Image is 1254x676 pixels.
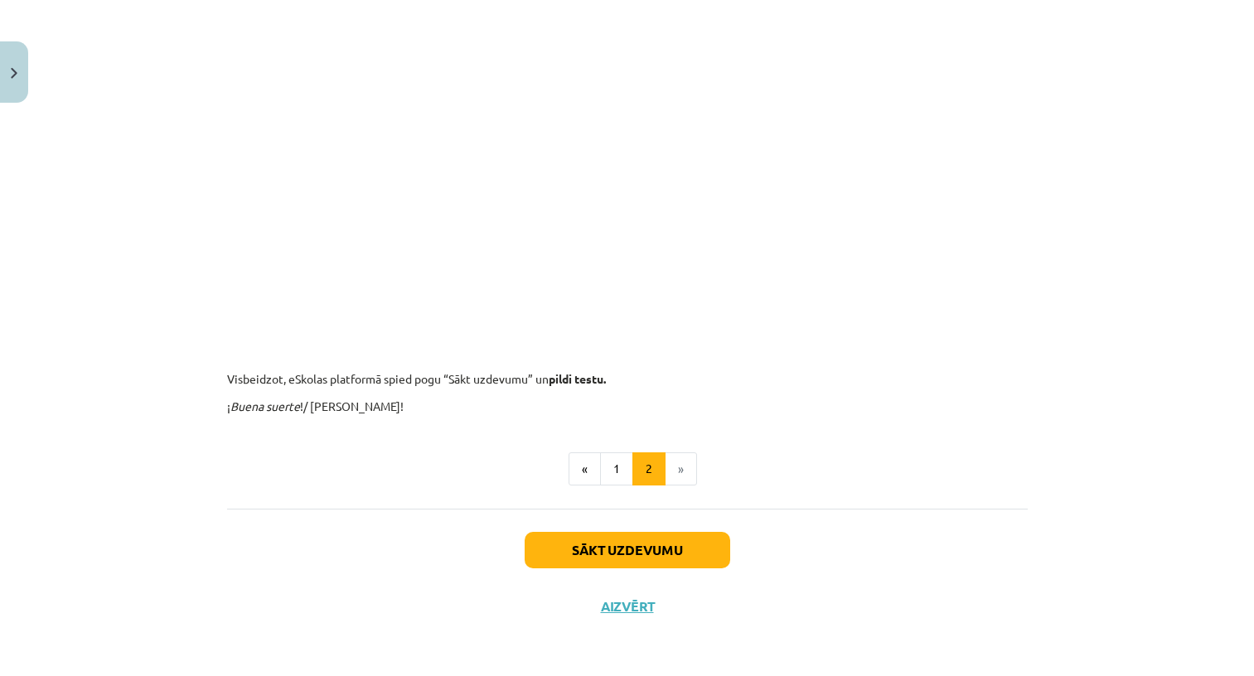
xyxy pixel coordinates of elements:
p: Visbeidzot, eSkolas platformā spied pogu “Sākt uzdevumu” un [227,362,1028,388]
button: « [569,452,601,485]
button: Sākt uzdevumu [525,532,730,568]
em: Buena suerte [230,398,300,413]
nav: Page navigation example [227,452,1028,485]
button: Aizvērt [596,598,659,615]
strong: pildi testu. [549,371,606,386]
button: 2 [632,452,666,485]
button: 1 [600,452,633,485]
p: ¡ !/ [PERSON_NAME]! [227,398,1028,415]
img: icon-close-lesson-0947bae3869378f0d4975bcd49f059093ad1ed9edebbc8119c70593378902aed.svg [11,68,17,79]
